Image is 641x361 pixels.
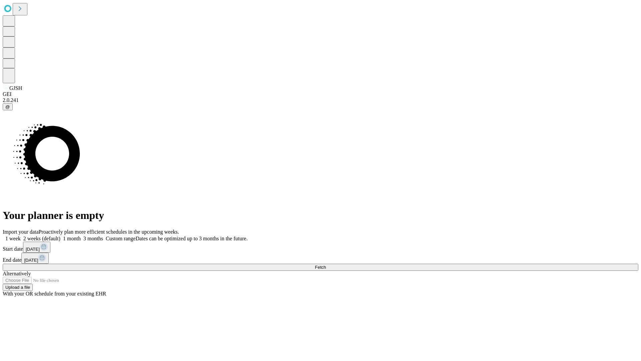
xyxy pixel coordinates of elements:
div: 2.0.241 [3,97,638,103]
button: Fetch [3,264,638,271]
span: 1 week [5,236,21,241]
button: [DATE] [21,253,49,264]
span: 3 months [83,236,103,241]
button: Upload a file [3,284,33,291]
h1: Your planner is empty [3,209,638,222]
span: Alternatively [3,271,31,276]
span: Custom range [106,236,136,241]
span: Dates can be optimized up to 3 months in the future. [136,236,247,241]
span: @ [5,104,10,109]
button: [DATE] [23,242,50,253]
span: Import your data [3,229,39,235]
span: Proactively plan more efficient schedules in the upcoming weeks. [39,229,179,235]
div: GEI [3,91,638,97]
span: Fetch [315,265,326,270]
span: 2 weeks (default) [23,236,60,241]
button: @ [3,103,13,110]
span: [DATE] [24,258,38,263]
span: 1 month [63,236,81,241]
span: [DATE] [26,247,40,252]
div: Start date [3,242,638,253]
span: GJSH [9,85,22,91]
div: End date [3,253,638,264]
span: With your OR schedule from your existing EHR [3,291,106,296]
